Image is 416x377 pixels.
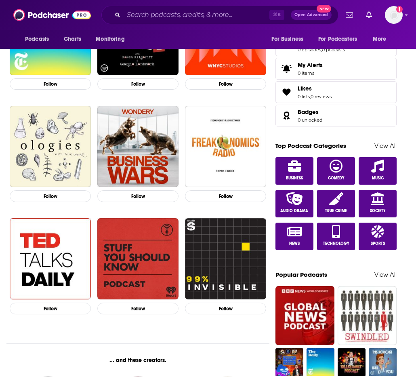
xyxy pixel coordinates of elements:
img: Stuff You Should Know [97,218,179,299]
a: 0 lists [298,94,310,99]
span: For Business [271,34,303,45]
button: Follow [185,303,266,314]
a: Charts [59,32,86,47]
span: Technology [323,241,349,246]
div: ... and these creators. [6,357,269,364]
a: 0 reviews [311,94,332,99]
button: open menu [313,32,369,47]
img: User Profile [385,6,403,24]
button: Follow [10,190,91,202]
img: Business Wars [97,106,179,187]
a: Technology [317,223,355,250]
div: Search podcasts, credits, & more... [101,6,338,24]
button: Follow [185,78,266,90]
span: 0 items [298,70,323,76]
span: For Podcasters [318,34,357,45]
img: Freakonomics Radio [185,106,266,187]
span: Comedy [328,176,345,181]
span: My Alerts [298,61,323,69]
a: My Alerts [275,58,397,80]
button: open menu [19,32,59,47]
a: Likes [298,85,332,92]
img: 99% Invisible [185,218,266,299]
a: Top Podcast Categories [275,142,346,150]
button: open menu [266,32,313,47]
span: More [373,34,387,45]
span: New [317,5,331,13]
button: Open AdvancedNew [291,10,332,20]
span: Podcasts [25,34,49,45]
span: Music [372,176,384,181]
a: Badges [278,110,294,121]
span: Sports [371,241,385,246]
button: Show profile menu [385,6,403,24]
img: NFT and Chill [275,348,303,376]
span: Open Advanced [294,13,328,17]
button: Follow [185,190,266,202]
a: Popular Podcasts [275,271,327,278]
img: Killer Rabbit Podcast [338,348,366,376]
span: Badges [275,105,397,126]
a: View All [374,271,397,278]
img: Swindled [338,286,397,345]
button: Follow [97,78,179,90]
a: 0 episodes [298,47,321,53]
a: Badges [298,108,322,116]
span: Business [286,176,303,181]
a: Show notifications dropdown [363,8,375,22]
a: News [275,223,313,250]
a: Music [359,157,397,185]
button: open menu [90,32,135,47]
a: Sports [359,223,397,250]
img: Ologies with Alie Ward [10,106,91,187]
span: Monitoring [96,34,124,45]
button: Follow [10,78,91,90]
img: TED Talks Daily [10,218,91,299]
img: This Podcast Will Kill You [369,348,397,376]
span: , [321,47,322,53]
span: Charts [64,34,81,45]
a: View All [374,142,397,150]
a: Society [359,190,397,217]
a: 0 unlocked [298,117,322,123]
img: Podchaser - Follow, Share and Rate Podcasts [13,7,91,23]
span: Audio Drama [280,209,308,213]
svg: Add a profile image [396,6,403,13]
a: Likes [278,86,294,98]
span: ⌘ K [269,10,284,20]
span: Society [370,209,386,213]
button: open menu [367,32,397,47]
button: Follow [97,190,179,202]
a: Business [275,157,313,185]
img: The Daily [307,348,334,376]
span: Badges [298,108,319,116]
span: My Alerts [278,63,294,74]
button: Follow [10,303,91,314]
a: True Crime [317,190,355,217]
input: Search podcasts, credits, & more... [124,8,269,21]
span: , [310,94,311,99]
a: Audio Drama [275,190,313,217]
a: Comedy [317,157,355,185]
span: Logged in as ShoutComms [385,6,403,24]
a: 0 podcasts [322,47,345,53]
span: Likes [298,85,312,92]
a: Show notifications dropdown [342,8,356,22]
span: News [289,241,300,246]
img: Global News Podcast [275,286,334,345]
span: True Crime [325,209,347,213]
span: Likes [275,81,397,103]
